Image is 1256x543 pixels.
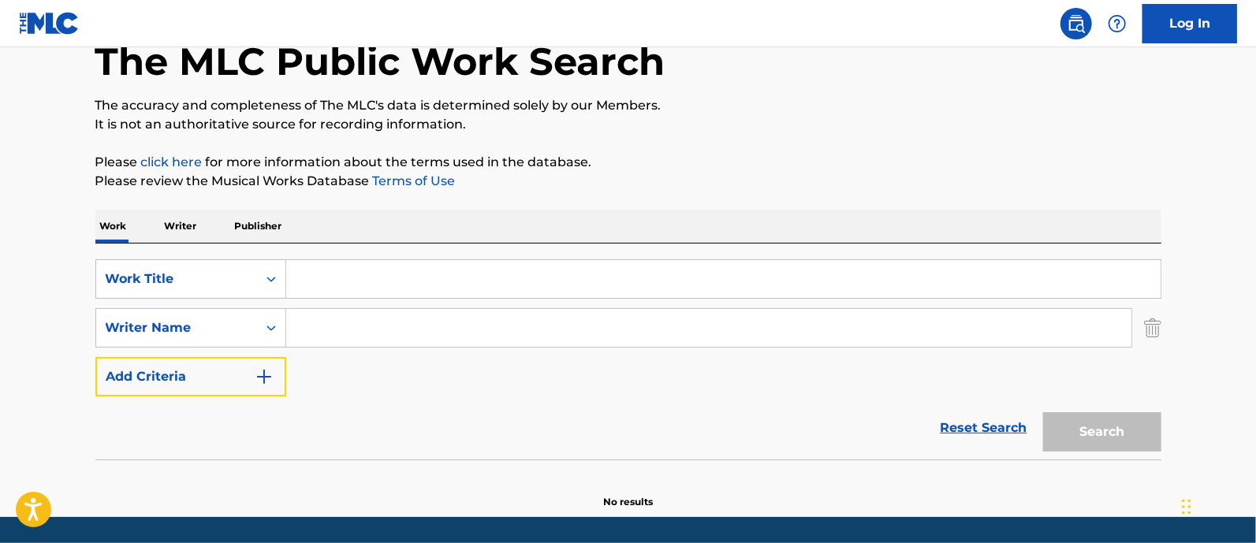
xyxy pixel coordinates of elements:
p: Work [95,210,132,243]
p: Please for more information about the terms used in the database. [95,153,1161,172]
img: search [1067,14,1086,33]
p: Writer [160,210,202,243]
div: Help [1101,8,1133,39]
button: Add Criteria [95,357,286,396]
div: Work Title [106,270,248,288]
a: Terms of Use [370,173,456,188]
a: Public Search [1060,8,1092,39]
p: No results [603,476,653,509]
a: Reset Search [933,411,1035,445]
p: The accuracy and completeness of The MLC's data is determined solely by our Members. [95,96,1161,115]
p: It is not an authoritative source for recording information. [95,115,1161,134]
form: Search Form [95,259,1161,459]
div: Writer Name [106,318,248,337]
div: Drag [1182,483,1191,530]
img: help [1108,14,1127,33]
p: Please review the Musical Works Database [95,172,1161,191]
img: MLC Logo [19,12,80,35]
p: Publisher [230,210,287,243]
img: Delete Criterion [1144,308,1161,348]
h1: The MLC Public Work Search [95,38,665,85]
a: click here [141,154,203,169]
img: 9d2ae6d4665cec9f34b9.svg [255,367,274,386]
a: Log In [1142,4,1237,43]
iframe: Chat Widget [1177,467,1256,543]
